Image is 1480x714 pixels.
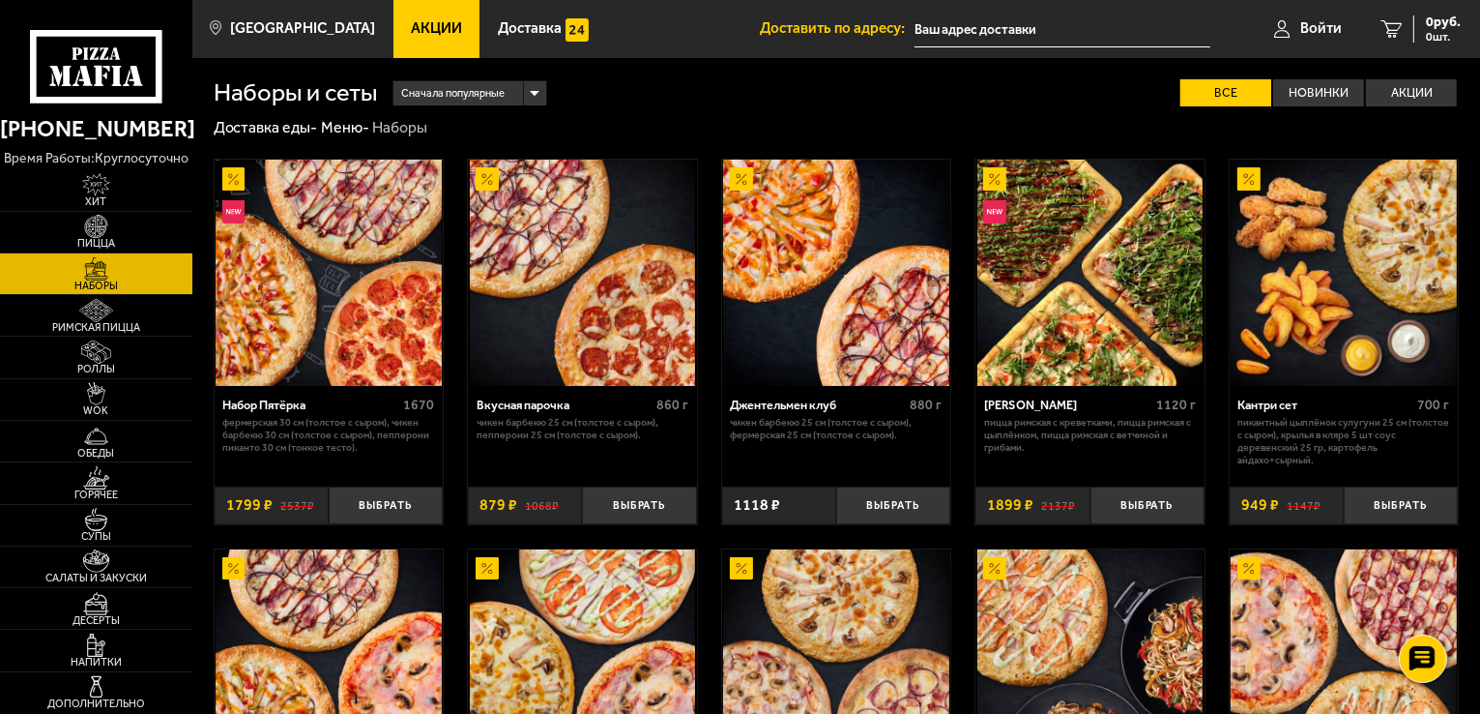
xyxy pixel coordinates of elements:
[1041,497,1075,513] s: 2137 ₽
[1237,167,1261,191] img: Акционный
[525,497,559,513] s: 1068 ₽
[1241,497,1279,513] span: 949 ₽
[1426,31,1461,43] span: 0 шт.
[987,497,1033,513] span: 1899 ₽
[566,18,589,42] img: 15daf4d41897b9f0e9f617042186c801.svg
[222,398,398,412] div: Набор Пятёрка
[477,398,652,412] div: Вкусная парочка
[477,417,688,442] p: Чикен Барбекю 25 см (толстое с сыром), Пепперони 25 см (толстое с сыром).
[1300,21,1342,36] span: Войти
[1287,497,1320,513] s: 1147 ₽
[1230,160,1459,386] a: АкционныйКантри сет
[1273,79,1364,107] label: Новинки
[722,160,951,386] a: АкционныйДжентельмен клуб
[214,118,318,136] a: Доставка еды-
[498,21,562,36] span: Доставка
[760,21,914,36] span: Доставить по адресу:
[222,557,246,580] img: Акционный
[983,200,1006,223] img: Новинка
[222,167,246,191] img: Акционный
[984,398,1151,412] div: [PERSON_NAME]
[476,557,499,580] img: Акционный
[1156,397,1196,413] span: 1120 г
[230,21,375,36] span: [GEOGRAPHIC_DATA]
[215,160,444,386] a: АкционныйНовинкаНабор Пятёрка
[1090,487,1204,524] button: Выбрать
[226,497,273,513] span: 1799 ₽
[216,160,442,386] img: Набор Пятёрка
[1237,557,1261,580] img: Акционный
[222,417,434,454] p: Фермерская 30 см (толстое с сыром), Чикен Барбекю 30 см (толстое с сыром), Пепперони Пиканто 30 с...
[222,200,246,223] img: Новинка
[403,397,434,413] span: 1670
[1418,397,1450,413] span: 700 г
[280,497,314,513] s: 2537 ₽
[983,557,1006,580] img: Акционный
[656,397,688,413] span: 860 г
[1237,417,1449,466] p: Пикантный цыплёнок сулугуни 25 см (толстое с сыром), крылья в кляре 5 шт соус деревенский 25 гр, ...
[984,417,1196,454] p: Пицца Римская с креветками, Пицца Римская с цыплёнком, Пицца Римская с ветчиной и грибами.
[734,497,780,513] span: 1118 ₽
[975,160,1204,386] a: АкционныйНовинкаМама Миа
[321,118,369,136] a: Меню-
[836,487,950,524] button: Выбрать
[329,487,443,524] button: Выбрать
[914,12,1210,47] input: Ваш адрес доставки
[401,79,505,108] span: Сначала популярные
[730,557,753,580] img: Акционный
[730,417,942,442] p: Чикен Барбекю 25 см (толстое с сыром), Фермерская 25 см (толстое с сыром).
[479,497,517,513] span: 879 ₽
[1344,487,1458,524] button: Выбрать
[1237,398,1412,412] div: Кантри сет
[214,80,378,105] h1: Наборы и сеты
[1426,15,1461,29] span: 0 руб.
[977,160,1204,386] img: Мама Миа
[1366,79,1457,107] label: Акции
[372,118,427,138] div: Наборы
[723,160,949,386] img: Джентельмен клуб
[730,398,905,412] div: Джентельмен клуб
[411,21,462,36] span: Акции
[1231,160,1457,386] img: Кантри сет
[476,167,499,191] img: Акционный
[468,160,697,386] a: АкционныйВкусная парочка
[911,397,943,413] span: 880 г
[1180,79,1271,107] label: Все
[470,160,696,386] img: Вкусная парочка
[983,167,1006,191] img: Акционный
[582,487,696,524] button: Выбрать
[730,167,753,191] img: Акционный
